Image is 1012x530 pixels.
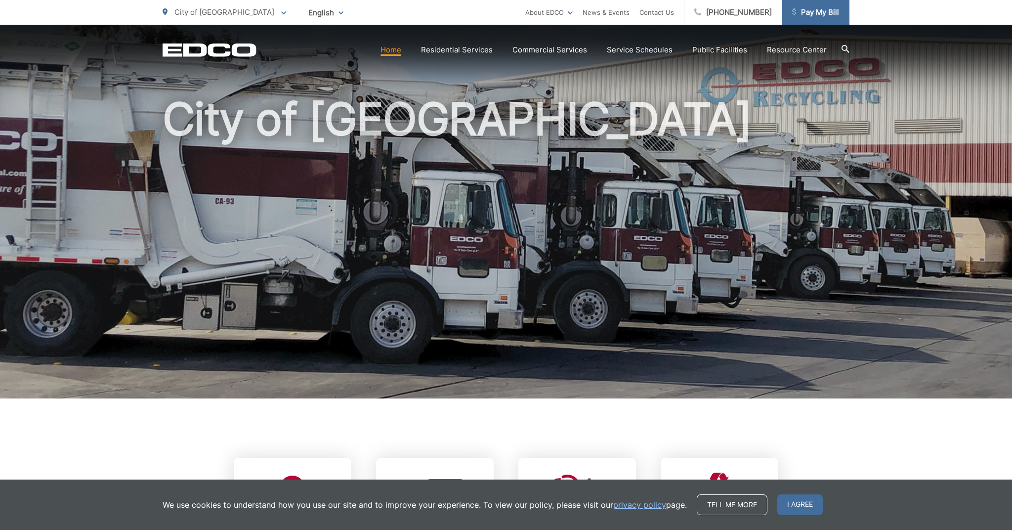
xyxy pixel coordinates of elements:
[163,43,256,57] a: EDCD logo. Return to the homepage.
[163,499,687,511] p: We use cookies to understand how you use our site and to improve your experience. To view our pol...
[512,44,587,56] a: Commercial Services
[697,494,767,515] a: Tell me more
[692,44,747,56] a: Public Facilities
[607,44,673,56] a: Service Schedules
[792,6,839,18] span: Pay My Bill
[421,44,493,56] a: Residential Services
[613,499,666,511] a: privacy policy
[767,44,827,56] a: Resource Center
[583,6,630,18] a: News & Events
[639,6,674,18] a: Contact Us
[380,44,401,56] a: Home
[301,4,351,21] span: English
[525,6,573,18] a: About EDCO
[777,494,823,515] span: I agree
[174,7,274,17] span: City of [GEOGRAPHIC_DATA]
[163,94,849,407] h1: City of [GEOGRAPHIC_DATA]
